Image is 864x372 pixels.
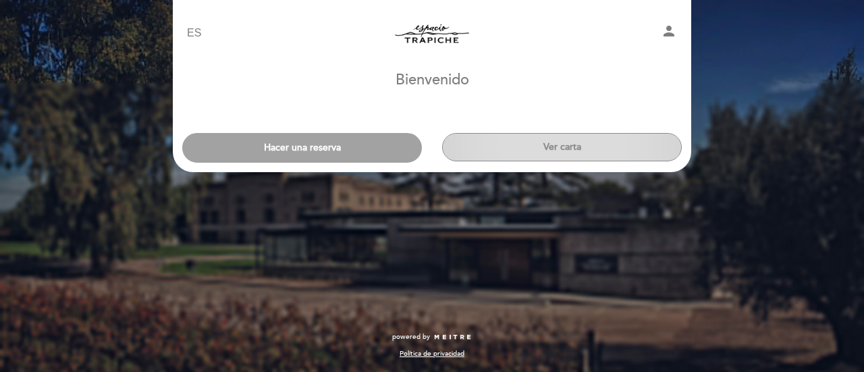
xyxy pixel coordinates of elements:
a: Espacio Trapiche [348,15,516,52]
img: MEITRE [433,334,472,341]
h1: Bienvenido [396,72,469,88]
button: Ver carta [442,133,682,161]
button: person [661,23,677,44]
a: powered by [392,332,472,342]
span: powered by [392,332,430,342]
a: Política de privacidad [400,349,464,358]
button: Hacer una reserva [182,133,422,163]
i: person [661,23,677,39]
